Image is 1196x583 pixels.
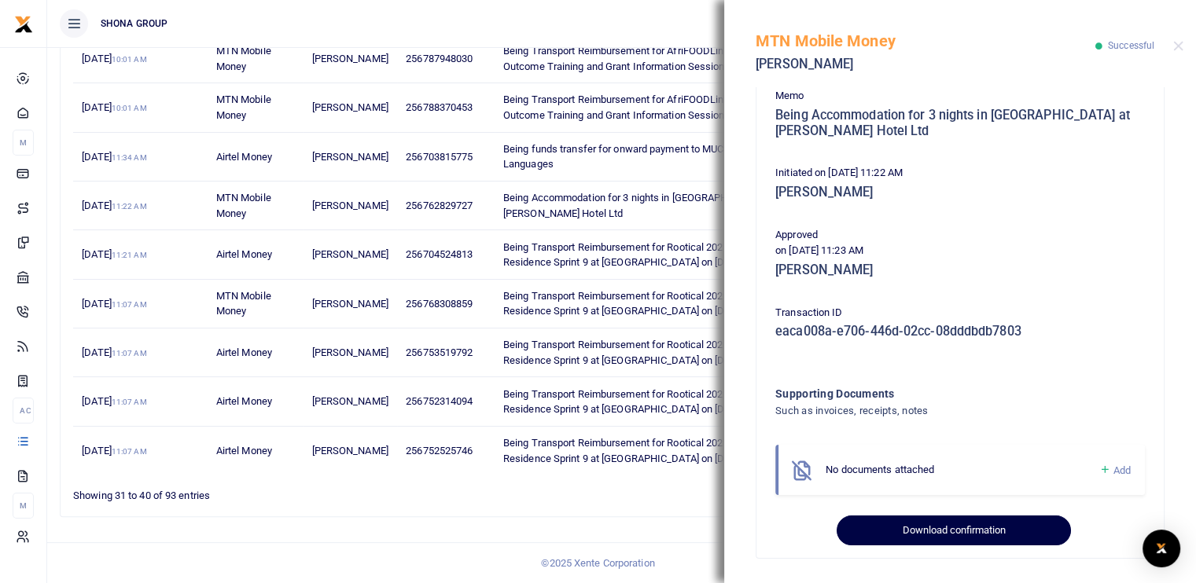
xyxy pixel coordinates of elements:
span: [DATE] [82,101,146,113]
h5: eaca008a-e706-446d-02cc-08dddbdb7803 [775,324,1145,339]
span: [DATE] [82,445,146,456]
div: Open Intercom Messenger [1143,530,1180,567]
span: 256787948030 [406,53,473,64]
span: [PERSON_NAME] [312,298,388,310]
span: Being Transport Reimbursement for Rootical 2025 Founders in Residence Sprint 9 at [GEOGRAPHIC_DAT... [503,437,788,464]
span: Add [1113,464,1131,476]
h4: Such as invoices, receipts, notes [775,402,1081,420]
span: MTN Mobile Money [216,45,271,72]
small: 11:07 AM [112,447,147,456]
span: Being Transport Reimbursement for Rootical 2025 Founders in Residence Sprint 9 at [GEOGRAPHIC_DAT... [503,388,788,416]
span: Being funds transfer for onward payment to MUC PMC School of Languages [503,143,793,170]
h4: Supporting Documents [775,385,1081,402]
a: logo-small logo-large logo-large [14,17,33,29]
span: 256752525746 [406,445,473,456]
small: 10:01 AM [112,55,147,64]
span: 256762829727 [406,200,473,211]
span: [DATE] [82,248,146,260]
span: [DATE] [82,151,146,163]
small: 11:07 AM [112,300,147,309]
span: [DATE] [82,395,146,407]
span: Airtel Money [216,248,272,260]
span: 256788370453 [406,101,473,113]
span: [DATE] [82,298,146,310]
span: SHONA GROUP [94,16,174,31]
h5: [PERSON_NAME] [775,262,1145,278]
a: Add [1098,461,1131,479]
p: on [DATE] 11:23 AM [775,243,1145,259]
span: Airtel Money [216,395,272,407]
span: 256753519792 [406,346,473,358]
span: [PERSON_NAME] [312,53,388,64]
h5: MTN Mobile Money [756,31,1095,50]
h5: [PERSON_NAME] [756,57,1095,72]
small: 11:21 AM [112,251,147,259]
span: [PERSON_NAME] [312,151,388,163]
small: 11:34 AM [112,153,147,162]
p: Transaction ID [775,305,1145,321]
small: 11:07 AM [112,349,147,357]
span: [PERSON_NAME] [312,445,388,456]
span: Being Transport Reimbursement for Rootical 2025 Founders in Residence Sprint 9 at [GEOGRAPHIC_DAT... [503,290,788,317]
span: [PERSON_NAME] [312,101,388,113]
span: [PERSON_NAME] [312,248,388,260]
span: 256768308859 [406,298,473,310]
span: Being Transport Reimbursement for AfriFOODLinks Mbale Income Outcome Training and Grant Informati... [503,93,814,121]
button: Download confirmation [837,515,1070,545]
p: Approved [775,227,1145,244]
small: 11:07 AM [112,398,147,406]
li: M [13,493,34,519]
h5: Being Accommodation for 3 nights in [GEOGRAPHIC_DATA] at [PERSON_NAME] Hotel Ltd [775,108,1145,138]
small: 11:22 AM [112,202,147,211]
span: Airtel Money [216,445,272,456]
li: Ac [13,398,34,423]
h5: [PERSON_NAME] [775,185,1145,200]
span: Being Transport Reimbursement for AfriFOODLinks Mbale Income Outcome Training and Grant Informati... [503,45,814,72]
small: 10:01 AM [112,104,147,112]
p: Memo [775,88,1145,104]
span: [DATE] [82,200,146,211]
img: logo-small [14,15,33,34]
span: 256752314094 [406,395,473,407]
span: 256703815775 [406,151,473,163]
span: Successful [1108,40,1154,51]
span: No documents attached [826,464,934,475]
span: [PERSON_NAME] [312,200,388,211]
li: M [13,130,34,156]
span: Being Transport Reimbursement for Rootical 2025 Founders in Residence Sprint 9 at [GEOGRAPHIC_DAT... [503,339,788,366]
p: Initiated on [DATE] 11:22 AM [775,165,1145,181]
button: Close [1173,41,1183,51]
div: Showing 31 to 40 of 93 entries [73,479,524,504]
span: Being Accommodation for 3 nights in [GEOGRAPHIC_DATA] at [PERSON_NAME] Hotel Ltd [503,192,781,219]
span: 256704524813 [406,248,473,260]
span: [PERSON_NAME] [312,395,388,407]
span: Airtel Money [216,346,272,358]
span: Being Transport Reimbursement for Rootical 2025 Founders in Residence Sprint 9 at [GEOGRAPHIC_DAT... [503,241,788,269]
span: MTN Mobile Money [216,290,271,317]
span: MTN Mobile Money [216,192,271,219]
span: [DATE] [82,346,146,358]
span: [PERSON_NAME] [312,346,388,358]
span: Airtel Money [216,151,272,163]
span: [DATE] [82,53,146,64]
span: MTN Mobile Money [216,93,271,121]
